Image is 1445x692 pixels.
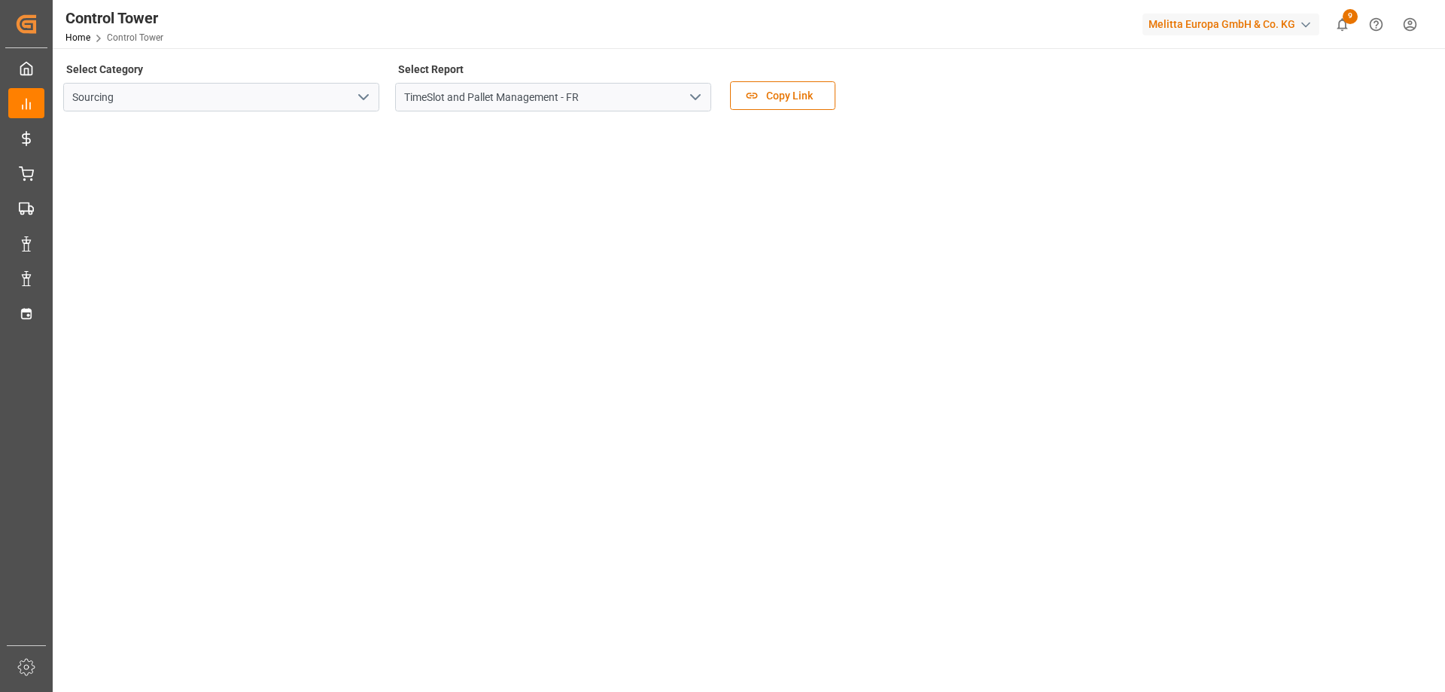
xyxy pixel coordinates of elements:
a: Home [65,32,90,43]
button: show 9 new notifications [1325,8,1359,41]
input: Type to search/select [395,83,711,111]
button: open menu [351,86,374,109]
span: Copy Link [759,88,820,104]
button: Melitta Europa GmbH & Co. KG [1142,10,1325,38]
label: Select Report [395,59,466,80]
label: Select Category [63,59,145,80]
span: 9 [1343,9,1358,24]
button: open menu [683,86,706,109]
button: Help Center [1359,8,1393,41]
button: Copy Link [730,81,835,110]
input: Type to search/select [63,83,379,111]
div: Melitta Europa GmbH & Co. KG [1142,14,1319,35]
div: Control Tower [65,7,163,29]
